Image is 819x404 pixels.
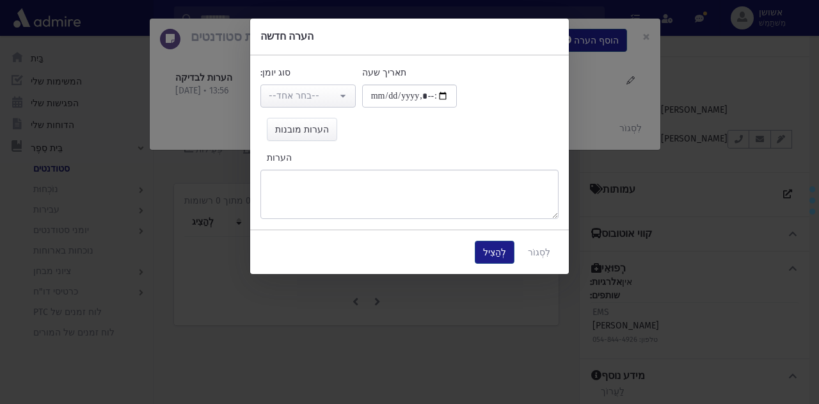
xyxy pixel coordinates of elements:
[260,30,314,42] font: הערה חדשה
[269,90,319,101] font: --בחר אחד--
[267,118,337,141] button: הערות מובנות
[260,67,290,78] font: סוג יומן:
[260,85,356,108] button: --בחר אחד--
[275,124,329,135] font: הערות מובנות
[362,67,406,78] font: תאריך שעה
